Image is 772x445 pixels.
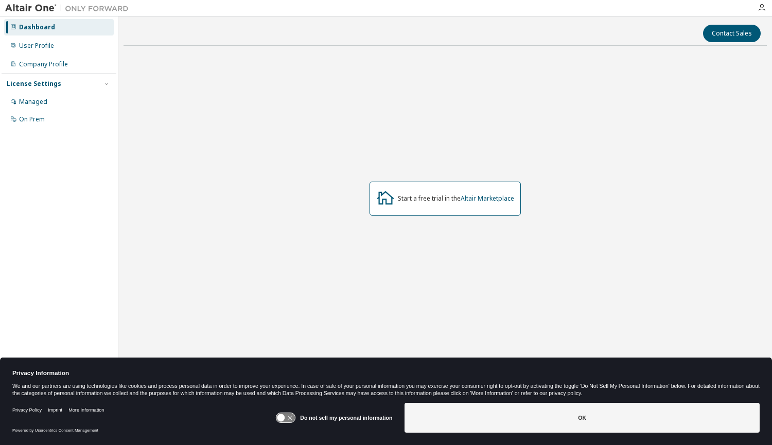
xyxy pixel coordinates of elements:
[461,194,514,203] a: Altair Marketplace
[19,60,68,68] div: Company Profile
[19,42,54,50] div: User Profile
[19,98,47,106] div: Managed
[7,80,61,88] div: License Settings
[398,194,514,203] div: Start a free trial in the
[5,3,134,13] img: Altair One
[19,115,45,123] div: On Prem
[703,25,761,42] button: Contact Sales
[19,23,55,31] div: Dashboard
